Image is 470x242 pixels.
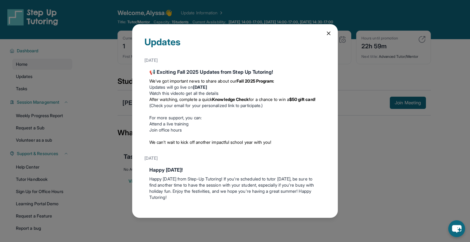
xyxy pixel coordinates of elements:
div: Updates [144,36,326,55]
span: We can’t wait to kick off another impactful school year with you! [149,140,271,145]
span: for a chance to win a [249,97,289,102]
strong: [DATE] [193,84,207,90]
button: chat-button [448,220,465,237]
li: Updates will go live on [149,84,321,90]
strong: Knowledge Check [212,97,249,102]
a: Join office hours [149,127,182,132]
strong: $50 gift card [289,97,315,102]
p: For more support, you can: [149,115,321,121]
span: ! [315,97,315,102]
div: Happy [DATE]! [149,166,321,173]
p: Happy [DATE] from Step-Up Tutoring! If you're scheduled to tutor [DATE], be sure to find another ... [149,176,321,200]
strong: Fall 2025 Program: [237,78,274,84]
a: Attend a live training [149,121,189,126]
a: Watch this video [149,91,181,96]
li: to get all the details [149,90,321,96]
li: (Check your email for your personalized link to participate.) [149,96,321,109]
span: After watching, complete a quick [149,97,212,102]
span: We’ve got important news to share about our [149,78,237,84]
div: [DATE] [144,55,326,66]
div: [DATE] [144,153,326,164]
div: 📢 Exciting Fall 2025 Updates from Step Up Tutoring! [149,68,321,76]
